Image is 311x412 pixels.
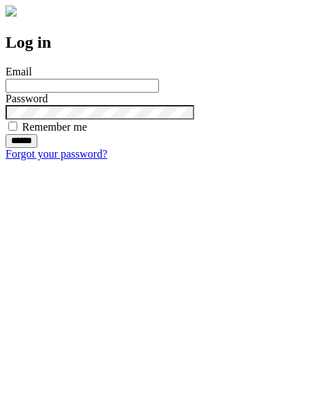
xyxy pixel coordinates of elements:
img: logo-4e3dc11c47720685a147b03b5a06dd966a58ff35d612b21f08c02c0306f2b779.png [6,6,17,17]
a: Forgot your password? [6,148,107,160]
label: Remember me [22,121,87,133]
label: Email [6,66,32,77]
h2: Log in [6,33,305,52]
label: Password [6,93,48,104]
